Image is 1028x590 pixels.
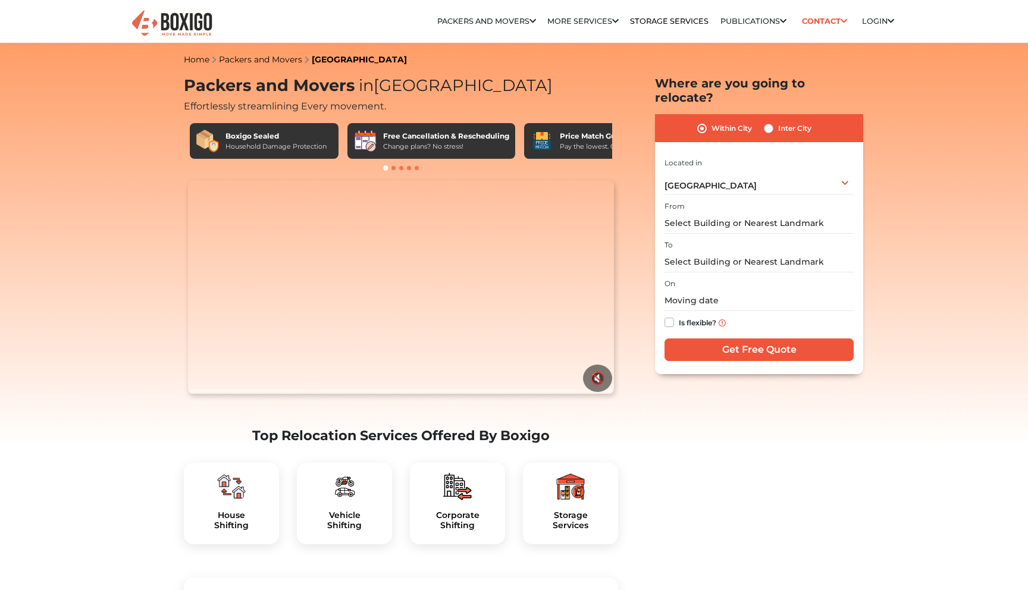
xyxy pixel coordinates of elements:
input: Select Building or Nearest Landmark [665,213,854,234]
a: Publications [720,17,786,26]
input: Moving date [665,290,854,311]
a: More services [547,17,619,26]
img: Boxigo Sealed [196,129,220,153]
img: Free Cancellation & Rescheduling [353,129,377,153]
img: boxigo_packers_and_movers_plan [556,472,585,501]
a: Login [862,17,894,26]
h5: Vehicle Shifting [306,510,383,531]
span: Effortlessly streamlining Every movement. [184,101,386,112]
label: Is flexible? [679,315,716,328]
div: Change plans? No stress! [383,142,509,152]
h5: Corporate Shifting [419,510,496,531]
a: [GEOGRAPHIC_DATA] [312,54,407,65]
a: Packers and Movers [437,17,536,26]
span: [GEOGRAPHIC_DATA] [355,76,553,95]
input: Get Free Quote [665,338,854,361]
label: From [665,201,685,212]
h2: Where are you going to relocate? [655,76,863,105]
img: Price Match Guarantee [530,129,554,153]
img: info [719,319,726,327]
h5: Storage Services [532,510,609,531]
a: StorageServices [532,510,609,531]
label: On [665,278,675,289]
span: in [359,76,374,95]
div: Price Match Guarantee [560,131,650,142]
a: Storage Services [630,17,709,26]
img: boxigo_packers_and_movers_plan [217,472,246,501]
label: Inter City [778,121,811,136]
label: To [665,240,673,250]
a: VehicleShifting [306,510,383,531]
div: Boxigo Sealed [225,131,327,142]
img: Boxigo [130,9,214,38]
span: [GEOGRAPHIC_DATA] [665,180,757,191]
img: boxigo_packers_and_movers_plan [443,472,472,501]
div: Household Damage Protection [225,142,327,152]
a: HouseShifting [193,510,269,531]
input: Select Building or Nearest Landmark [665,252,854,272]
a: CorporateShifting [419,510,496,531]
h5: House Shifting [193,510,269,531]
img: boxigo_packers_and_movers_plan [330,472,359,501]
div: Free Cancellation & Rescheduling [383,131,509,142]
label: Within City [712,121,752,136]
label: Located in [665,158,702,168]
h1: Packers and Movers [184,76,618,96]
h2: Top Relocation Services Offered By Boxigo [184,428,618,444]
a: Packers and Movers [219,54,302,65]
button: 🔇 [583,365,612,392]
div: Pay the lowest. Guaranteed! [560,142,650,152]
video: Your browser does not support the video tag. [188,181,613,394]
a: Home [184,54,209,65]
a: Contact [798,12,851,30]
